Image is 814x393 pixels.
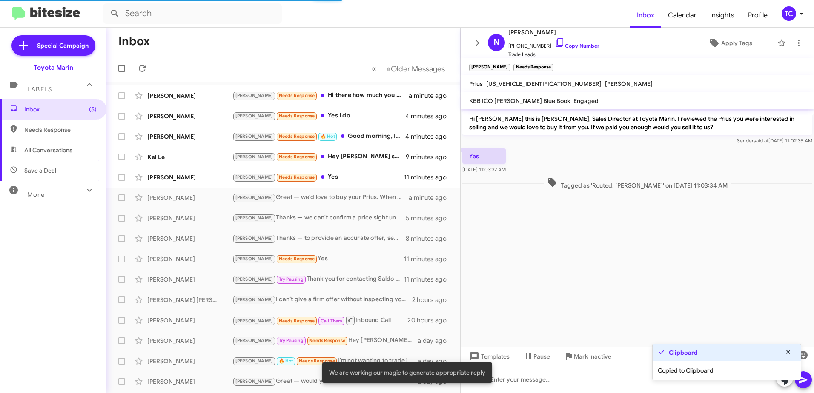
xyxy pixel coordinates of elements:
[741,3,774,28] a: Profile
[412,296,453,304] div: 2 hours ago
[232,254,404,264] div: Yes
[279,276,304,282] span: Try Pausing
[409,91,453,100] div: a minute ago
[372,63,376,74] span: «
[235,195,273,200] span: [PERSON_NAME]
[321,134,335,139] span: 🔥 Hot
[232,336,418,345] div: Hey [PERSON_NAME]. I visited [GEOGRAPHIC_DATA] [DATE]. I liked Xle red one. But I want to let you...
[462,111,812,135] p: Hi [PERSON_NAME] this is [PERSON_NAME], Sales Director at Toyota Marin. I reviewed the Prius you ...
[508,37,599,50] span: [PHONE_NUMBER]
[235,318,273,324] span: [PERSON_NAME]
[737,137,812,144] span: Sender [DATE] 11:02:35 AM
[232,356,418,366] div: I'm not wanting to trade it in but I might be willing to
[782,6,796,21] div: TC
[279,174,315,180] span: Needs Response
[279,256,315,262] span: Needs Response
[661,3,703,28] a: Calendar
[232,295,412,305] div: I can’t give a firm offer without inspecting your Camry. Can we schedule a quick appraisal at you...
[367,60,381,77] button: Previous
[235,276,273,282] span: [PERSON_NAME]
[630,3,661,28] a: Inbox
[544,177,731,190] span: Tagged as 'Routed: [PERSON_NAME]' on [DATE] 11:03:34 AM
[721,35,752,51] span: Apply Tags
[232,131,405,141] div: Good morning, I decided to keep it for the company,
[299,358,335,364] span: Needs Response
[279,338,304,343] span: Try Pausing
[391,64,445,74] span: Older Messages
[232,111,405,121] div: Yes I do
[309,338,345,343] span: Needs Response
[555,43,599,49] a: Copy Number
[516,349,557,364] button: Pause
[279,154,315,159] span: Needs Response
[513,64,553,71] small: Needs Response
[118,34,150,48] h1: Inbox
[404,275,453,284] div: 11 minutes ago
[703,3,741,28] a: Insights
[557,349,618,364] button: Mark Inactive
[469,80,483,88] span: Prius
[235,338,273,343] span: [PERSON_NAME]
[232,152,406,162] div: Hey [PERSON_NAME] still own it
[493,36,500,49] span: N
[418,336,453,345] div: a day ago
[462,166,506,173] span: [DATE] 11:03:32 AM
[279,318,315,324] span: Needs Response
[404,255,453,263] div: 11 minutes ago
[461,349,516,364] button: Templates
[235,358,273,364] span: [PERSON_NAME]
[232,91,409,100] div: Hi there how much you offer
[235,379,273,384] span: [PERSON_NAME]
[409,194,453,202] div: a minute ago
[235,154,273,159] span: [PERSON_NAME]
[774,6,805,21] button: TC
[235,113,273,119] span: [PERSON_NAME]
[573,97,599,105] span: Engaged
[235,215,273,221] span: [PERSON_NAME]
[687,35,773,51] button: Apply Tags
[508,50,599,59] span: Trade Leads
[37,41,89,50] span: Special Campaign
[462,148,506,164] p: Yes
[11,35,95,56] a: Special Campaign
[605,80,653,88] span: [PERSON_NAME]
[235,256,273,262] span: [PERSON_NAME]
[406,214,453,222] div: 5 minutes ago
[405,112,453,120] div: 4 minutes ago
[235,134,273,139] span: [PERSON_NAME]
[279,113,315,119] span: Needs Response
[407,316,453,325] div: 20 hours ago
[669,348,698,357] strong: Clipboard
[279,134,315,139] span: Needs Response
[406,153,453,161] div: 9 minutes ago
[381,60,450,77] button: Next
[235,174,273,180] span: [PERSON_NAME]
[386,63,391,74] span: »
[406,234,453,243] div: 8 minutes ago
[232,193,409,202] div: Great — we'd love to buy your Prius. When can you bring it in for inspection? Please share prefer...
[754,137,768,144] span: said at
[279,93,315,98] span: Needs Response
[235,93,273,98] span: [PERSON_NAME]
[232,234,406,243] div: Thanks — to provide an accurate offer, send mileage, VIN, condition details and photos, or book a...
[232,274,404,284] div: Thank you for contacting Saldo support! Our team is away at the moment but will get back to you a...
[574,349,611,364] span: Mark Inactive
[405,132,453,141] div: 4 minutes ago
[467,349,510,364] span: Templates
[486,80,602,88] span: [US_VEHICLE_IDENTIFICATION_NUMBER]
[103,3,282,24] input: Search
[232,172,404,182] div: Yes
[367,60,450,77] nav: Page navigation example
[235,297,273,302] span: [PERSON_NAME]
[232,315,407,325] div: Inbound Call
[321,318,343,324] span: Call Them
[469,64,510,71] small: [PERSON_NAME]
[329,368,485,377] span: We are working our magic to generate appropriate reply
[469,97,570,105] span: KBB ICO [PERSON_NAME] Blue Book
[404,173,453,182] div: 11 minutes ago
[235,236,273,241] span: [PERSON_NAME]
